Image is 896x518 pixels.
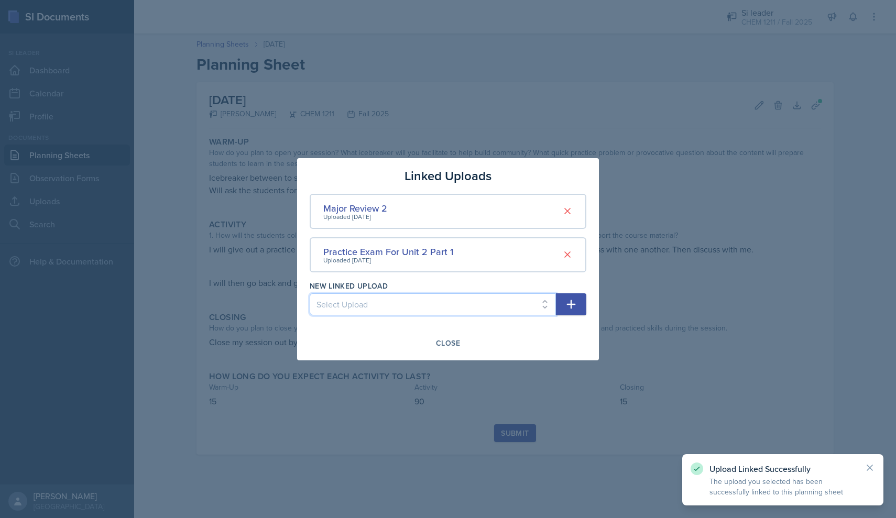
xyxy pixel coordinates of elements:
p: Upload Linked Successfully [709,464,856,474]
button: Close [429,334,467,352]
div: Practice Exam For Unit 2 Part 1 [323,245,453,259]
div: Uploaded [DATE] [323,256,453,265]
div: Uploaded [DATE] [323,212,387,222]
div: Close [436,339,460,347]
p: The upload you selected has been successfully linked to this planning sheet [709,476,856,497]
h3: Linked Uploads [405,167,491,185]
div: Major Review 2 [323,201,387,215]
label: New Linked Upload [310,281,388,291]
